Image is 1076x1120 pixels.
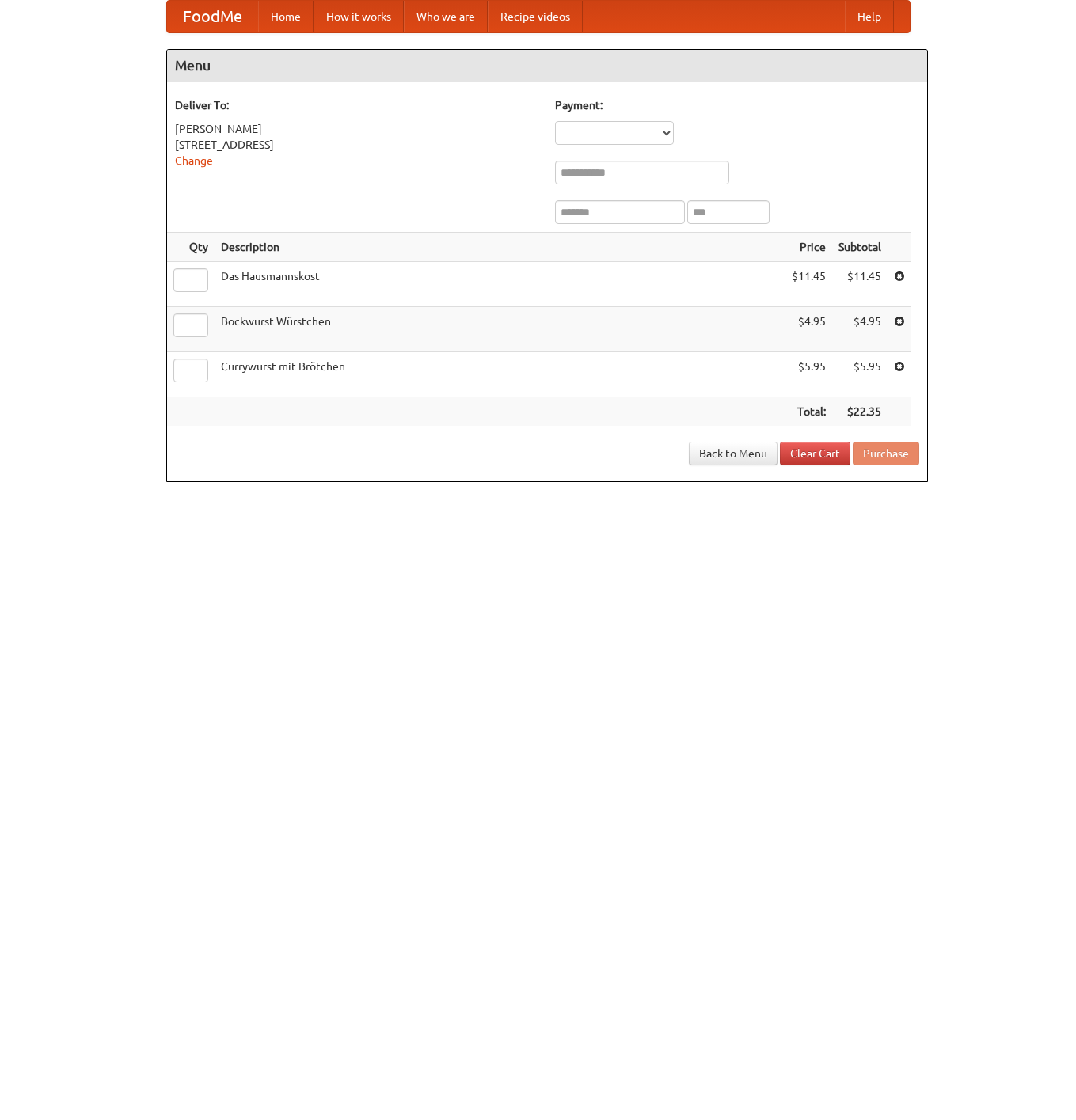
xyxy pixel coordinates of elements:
[845,1,894,32] a: Help
[404,1,488,32] a: Who we are
[175,97,539,113] h5: Deliver To:
[215,307,785,352] td: Bockwurst Würstchen
[175,137,539,153] div: [STREET_ADDRESS]
[167,50,927,82] h4: Menu
[167,233,215,262] th: Qty
[215,262,785,307] td: Das Hausmannskost
[215,233,785,262] th: Description
[832,352,888,397] td: $5.95
[258,1,314,32] a: Home
[785,352,832,397] td: $5.95
[488,1,583,32] a: Recipe videos
[832,233,888,262] th: Subtotal
[215,352,785,397] td: Currywurst mit Brötchen
[175,121,539,137] div: [PERSON_NAME]
[785,262,832,307] td: $11.45
[314,1,404,32] a: How it works
[689,442,778,465] a: Back to Menu
[175,154,213,167] a: Change
[555,97,919,113] h5: Payment:
[780,442,850,465] a: Clear Cart
[832,307,888,352] td: $4.95
[167,1,258,32] a: FoodMe
[832,262,888,307] td: $11.45
[785,307,832,352] td: $4.95
[785,233,832,262] th: Price
[832,397,888,427] th: $22.35
[853,442,919,465] button: Purchase
[785,397,832,427] th: Total:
